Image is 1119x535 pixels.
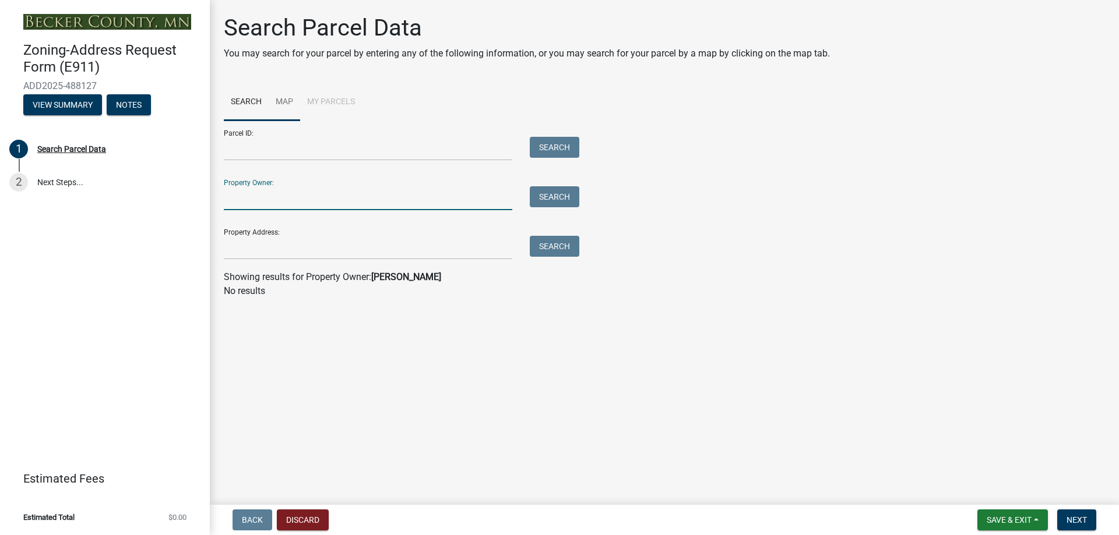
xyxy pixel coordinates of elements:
[23,14,191,30] img: Becker County, Minnesota
[1067,515,1087,525] span: Next
[277,509,329,530] button: Discard
[269,84,300,121] a: Map
[168,513,186,521] span: $0.00
[9,173,28,192] div: 2
[977,509,1048,530] button: Save & Exit
[107,94,151,115] button: Notes
[23,80,186,91] span: ADD2025-488127
[224,14,830,42] h1: Search Parcel Data
[530,137,579,158] button: Search
[987,515,1032,525] span: Save & Exit
[371,271,441,282] strong: [PERSON_NAME]
[242,515,263,525] span: Back
[1057,509,1096,530] button: Next
[224,270,1105,284] div: Showing results for Property Owner:
[23,101,102,110] wm-modal-confirm: Summary
[224,284,1105,298] p: No results
[9,140,28,158] div: 1
[224,84,269,121] a: Search
[9,467,191,490] a: Estimated Fees
[530,236,579,257] button: Search
[37,145,106,153] div: Search Parcel Data
[107,101,151,110] wm-modal-confirm: Notes
[530,186,579,207] button: Search
[23,94,102,115] button: View Summary
[23,513,75,521] span: Estimated Total
[224,47,830,61] p: You may search for your parcel by entering any of the following information, or you may search fo...
[23,42,200,76] h4: Zoning-Address Request Form (E911)
[233,509,272,530] button: Back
